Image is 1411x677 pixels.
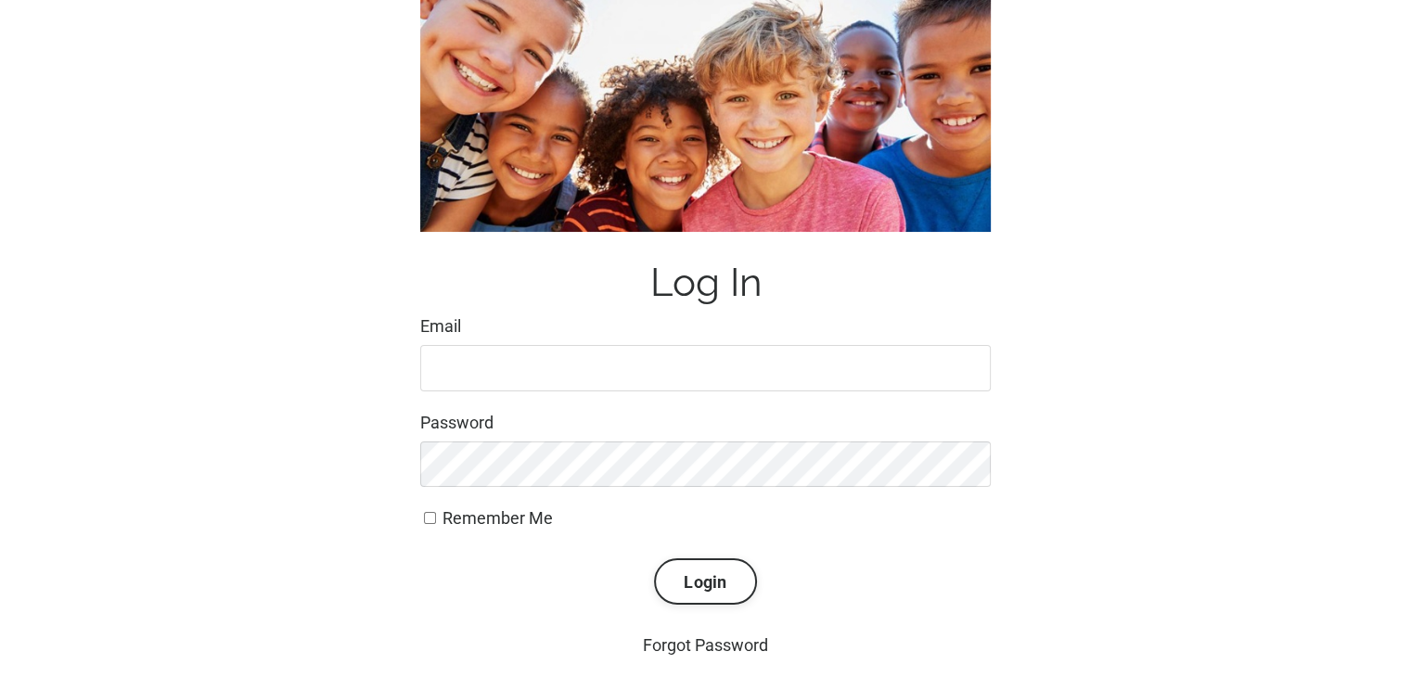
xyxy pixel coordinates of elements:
label: Email [420,313,991,340]
a: Forgot Password [643,635,768,655]
span: Remember Me [443,508,553,528]
h1: Log In [420,260,991,306]
label: Password [420,410,991,437]
button: Login [654,558,756,605]
input: Remember Me [424,512,436,524]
